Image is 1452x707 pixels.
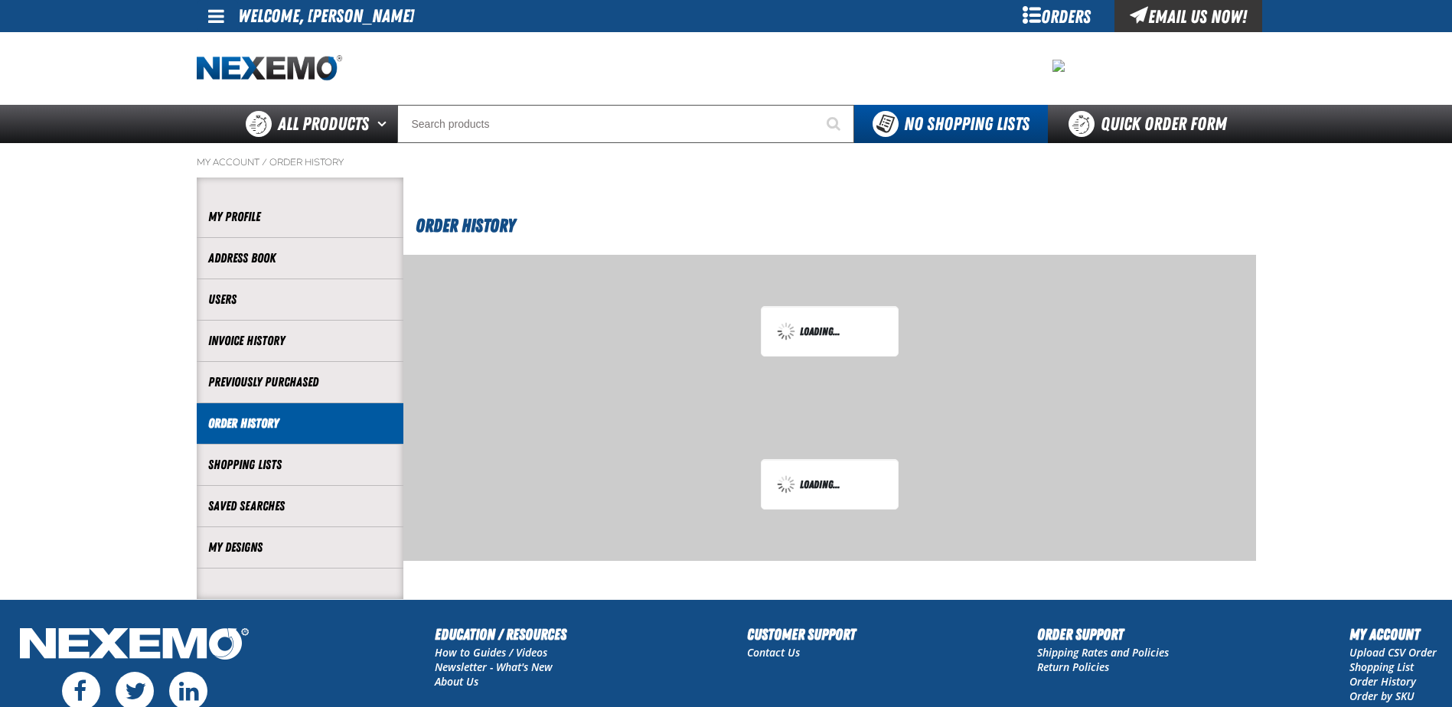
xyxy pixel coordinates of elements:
[208,539,392,556] a: My Designs
[197,55,342,82] a: Home
[1349,645,1437,660] a: Upload CSV Order
[278,110,369,138] span: All Products
[262,156,267,168] span: /
[197,156,1256,168] nav: Breadcrumbs
[1052,60,1065,72] img: 850b3ca0065f1ff5521978d91a4632f4.png
[197,55,342,82] img: Nexemo logo
[208,373,392,391] a: Previously Purchased
[208,456,392,474] a: Shopping Lists
[15,623,253,668] img: Nexemo Logo
[208,291,392,308] a: Users
[1349,623,1437,646] h2: My Account
[435,660,553,674] a: Newsletter - What's New
[1349,674,1416,689] a: Order History
[1349,660,1414,674] a: Shopping List
[1048,105,1255,143] a: Quick Order Form
[435,645,547,660] a: How to Guides / Videos
[1037,623,1169,646] h2: Order Support
[747,623,856,646] h2: Customer Support
[372,105,397,143] button: Open All Products pages
[435,674,478,689] a: About Us
[816,105,854,143] button: Start Searching
[208,208,392,226] a: My Profile
[435,623,566,646] h2: Education / Resources
[208,415,392,432] a: Order History
[777,322,883,340] div: Loading...
[1037,645,1169,660] a: Shipping Rates and Policies
[416,215,515,236] span: Order History
[1037,660,1109,674] a: Return Policies
[197,156,259,168] a: My Account
[1349,689,1414,703] a: Order by SKU
[904,113,1029,135] span: No Shopping Lists
[208,497,392,515] a: Saved Searches
[269,156,344,168] a: Order History
[208,332,392,350] a: Invoice History
[747,645,800,660] a: Contact Us
[854,105,1048,143] button: You do not have available Shopping Lists. Open to Create a New List
[208,249,392,267] a: Address Book
[777,475,883,494] div: Loading...
[397,105,854,143] input: Search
